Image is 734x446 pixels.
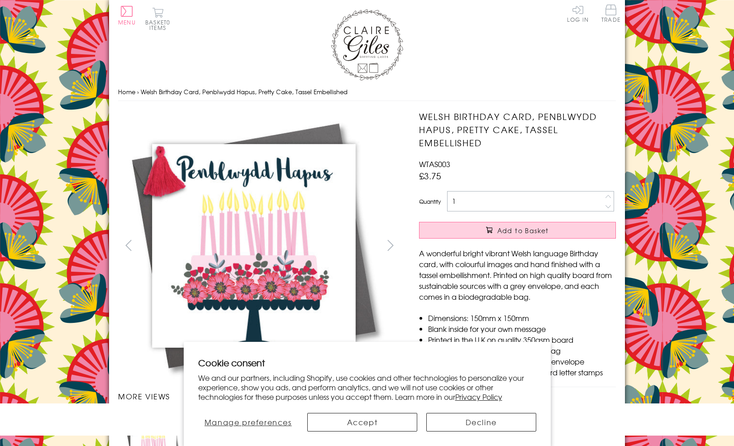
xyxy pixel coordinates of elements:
[118,83,616,101] nav: breadcrumbs
[601,5,620,22] span: Trade
[118,235,138,255] button: prev
[419,248,616,302] p: A wonderful bright vibrant Welsh language Birthday card, with colourful images and hand finished ...
[455,391,502,402] a: Privacy Policy
[141,87,348,96] span: Welsh Birthday Card, Penblwydd Hapus, Pretty Cake, Tassel Embellished
[419,169,441,182] span: £3.75
[419,222,616,239] button: Add to Basket
[331,9,403,81] img: Claire Giles Greetings Cards
[118,391,401,402] h3: More views
[149,18,170,32] span: 0 items
[419,197,441,206] label: Quantity
[118,87,135,96] a: Home
[428,334,616,345] li: Printed in the U.K on quality 350gsm board
[118,110,390,382] img: Welsh Birthday Card, Penblwydd Hapus, Pretty Cake, Tassel Embellished
[601,5,620,24] a: Trade
[118,6,136,25] button: Menu
[426,413,536,432] button: Decline
[198,373,536,401] p: We and our partners, including Shopify, use cookies and other technologies to personalize your ex...
[137,87,139,96] span: ›
[419,110,616,149] h1: Welsh Birthday Card, Penblwydd Hapus, Pretty Cake, Tassel Embellished
[497,226,549,235] span: Add to Basket
[567,5,589,22] a: Log In
[381,235,401,255] button: next
[307,413,417,432] button: Accept
[401,110,672,382] img: Welsh Birthday Card, Penblwydd Hapus, Pretty Cake, Tassel Embellished
[198,356,536,369] h2: Cookie consent
[428,312,616,323] li: Dimensions: 150mm x 150mm
[198,413,299,432] button: Manage preferences
[145,7,170,30] button: Basket0 items
[118,18,136,26] span: Menu
[419,158,450,169] span: WTAS003
[428,323,616,334] li: Blank inside for your own message
[205,417,292,427] span: Manage preferences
